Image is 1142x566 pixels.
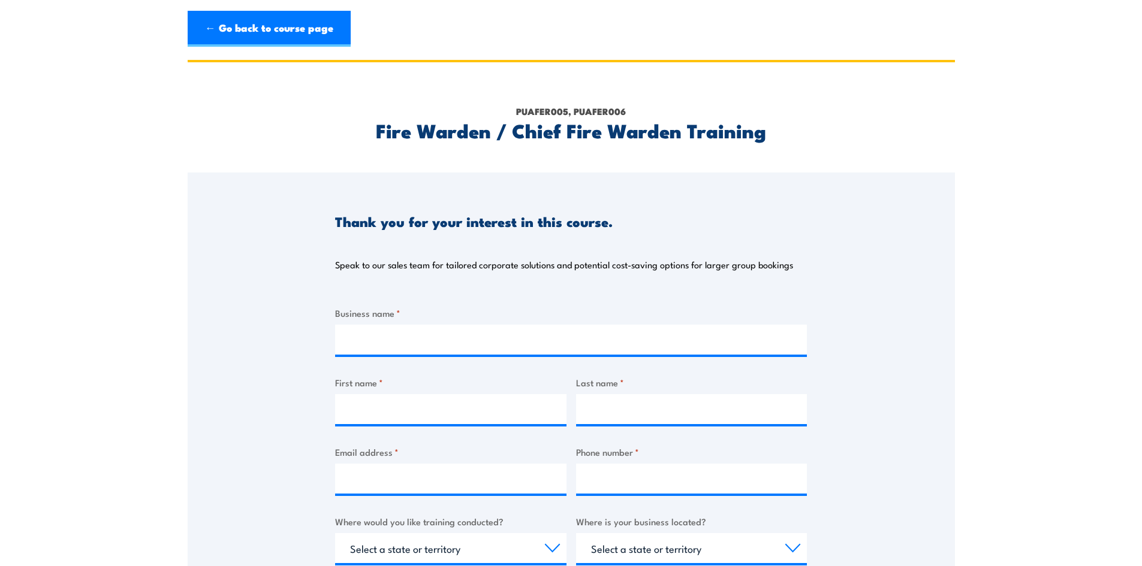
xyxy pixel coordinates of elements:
label: Email address [335,445,567,459]
label: Business name [335,306,807,320]
h3: Thank you for your interest in this course. [335,214,613,228]
h2: Fire Warden / Chief Fire Warden Training [335,122,807,138]
label: Last name [576,376,807,389]
p: PUAFER005, PUAFER006 [335,105,807,118]
p: Speak to our sales team for tailored corporate solutions and potential cost-saving options for la... [335,259,793,271]
label: First name [335,376,567,389]
label: Where would you like training conducted? [335,514,567,528]
label: Where is your business located? [576,514,807,528]
a: ← Go back to course page [188,11,351,47]
label: Phone number [576,445,807,459]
